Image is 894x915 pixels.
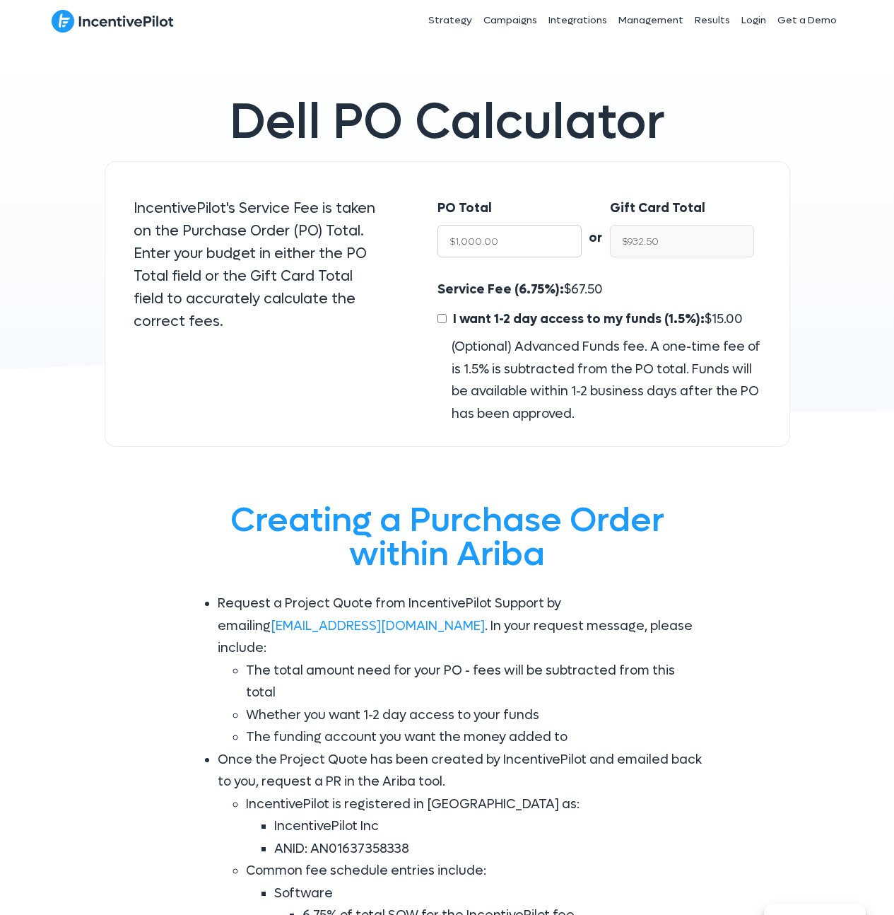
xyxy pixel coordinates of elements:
[571,281,603,298] span: 67.50
[478,3,543,38] a: Campaigns
[246,660,705,704] li: The total amount need for your PO - fees will be subtracted from this total
[246,704,705,727] li: Whether you want 1-2 day access to your funds
[274,838,705,861] li: ANID: AN01637358338
[246,793,705,861] li: IncentivePilot is registered in [GEOGRAPHIC_DATA] as:
[230,90,665,154] span: Dell PO Calculator
[437,279,760,425] div: $
[613,3,689,38] a: Management
[712,311,743,327] span: 15.00
[271,618,485,634] a: [EMAIL_ADDRESS][DOMAIN_NAME]
[246,726,705,749] li: The funding account you want the money added to
[772,3,842,38] a: Get a Demo
[423,3,478,38] a: Strategy
[610,197,705,220] label: Gift Card Total
[582,197,610,250] div: or
[437,281,564,298] span: Service Fee (6.75%):
[326,3,843,38] nav: Header Menu
[134,197,382,333] p: IncentivePilot's Service Fee is taken on the Purchase Order (PO) Total. Enter your budget in eith...
[543,3,613,38] a: Integrations
[437,336,760,425] div: (Optional) Advanced Funds fee. A one-time fee of is 1.5% is subtracted from the PO total. Funds w...
[449,311,743,327] span: $
[689,3,736,38] a: Results
[274,815,705,838] li: IncentivePilot Inc
[736,3,772,38] a: Login
[437,314,447,323] input: I want 1-2 day access to my funds (1.5%):$15.00
[218,593,705,749] li: Request a Project Quote from IncentivePilot Support by emailing . In your request message, please...
[52,9,174,33] img: IncentivePilot
[453,311,705,327] span: I want 1-2 day access to my funds (1.5%):
[230,498,664,576] span: Creating a Purchase Order within Ariba
[437,197,492,220] label: PO Total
